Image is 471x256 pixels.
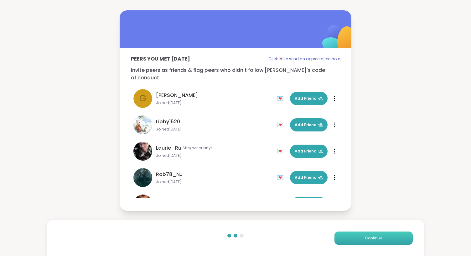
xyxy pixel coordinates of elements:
[308,8,370,71] img: ShareWell Logomark
[365,235,382,241] span: Continue
[131,55,190,63] p: Peers you met [DATE]
[277,173,286,183] div: 💌
[290,92,328,105] button: Add Friend
[334,232,413,245] button: Continue
[156,179,273,184] span: Joined [DATE]
[295,148,323,154] span: Add Friend
[277,146,286,156] div: 💌
[290,171,328,184] button: Add Friend
[139,92,146,105] span: G
[133,115,152,134] img: Libby1520
[156,153,273,158] span: Joined [DATE]
[131,67,340,82] p: Invite peers as friends & flag peers who didn't follow [PERSON_NAME]'s code of conduct
[295,175,323,180] span: Add Friend
[156,144,181,152] span: Laurie_Ru
[290,145,328,158] button: Add Friend
[295,122,323,128] span: Add Friend
[156,171,183,178] span: Rob78_NJ
[156,118,180,125] span: Libby1520
[277,93,286,104] div: 💌
[268,55,340,63] p: Click 💌 to send an appreciation note
[277,120,286,130] div: 💌
[133,142,152,161] img: Laurie_Ru
[290,197,328,211] button: Add Friend
[156,127,273,132] span: Joined [DATE]
[156,100,273,105] span: Joined [DATE]
[133,195,152,213] img: elainaaaaa
[290,118,328,131] button: Add Friend
[183,146,214,151] span: She/her or anything else
[156,197,185,205] span: elainaaaaa
[133,168,152,187] img: Rob78_NJ
[295,96,323,101] span: Add Friend
[156,92,198,99] span: [PERSON_NAME]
